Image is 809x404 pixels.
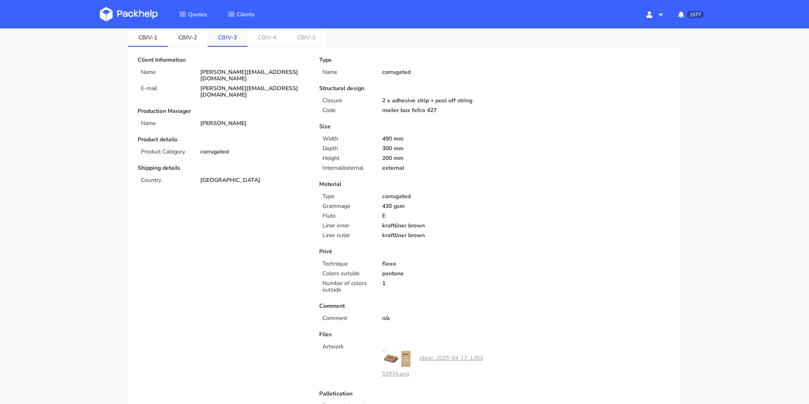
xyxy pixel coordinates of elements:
a: Quotes [170,7,217,22]
p: E-mail [141,85,190,92]
p: Comment [319,303,489,309]
p: 200 mm [382,155,490,162]
p: kraftliner brown [382,223,490,229]
p: corrugated [382,69,490,76]
p: Product details [138,136,308,143]
p: Comment [322,315,372,322]
p: Country [141,177,190,184]
p: E [382,213,490,219]
button: 1577 [672,7,709,22]
p: corrugated [382,193,490,200]
p: Liner outer [322,232,372,239]
p: 2 x adhesive strip + peel off string [382,97,490,104]
p: 490 mm [382,136,490,142]
p: [PERSON_NAME][EMAIL_ADDRESS][DOMAIN_NAME] [200,85,308,98]
a: CBIV-1 [128,28,168,46]
p: [GEOGRAPHIC_DATA] [200,177,308,184]
p: Internal/external [322,165,372,171]
p: Size [319,123,489,130]
p: Name [141,69,190,76]
img: Dashboard [100,7,158,22]
span: Clients [237,11,255,18]
p: 430 gsm [382,203,490,210]
span: Quotes [188,11,207,18]
p: corrugated [200,149,308,155]
p: Type [322,193,372,200]
p: kraftliner brown [382,232,490,239]
a: CBIV-4 [247,28,287,46]
p: flexo [382,261,490,267]
p: external [382,165,490,171]
p: 300 mm [382,145,490,152]
p: Colors outside [322,270,372,277]
p: [PERSON_NAME] [200,120,308,127]
p: n/a [382,315,490,322]
span: 1577 [687,11,704,18]
a: Clients [218,7,264,22]
p: Production Manager [138,108,308,115]
p: Closure [322,97,372,104]
p: Artwork [322,344,372,350]
img: 12cd3c0a-fbdb-4134-9064-9e1ecdfb3231 [382,350,415,367]
p: Shipping details [138,165,308,171]
p: 1 [382,280,490,287]
a: CBIV-5 [287,28,326,46]
p: Print [319,248,489,255]
a: obraz_2025-04-17_130353934.png [382,354,483,378]
p: Code [322,107,372,114]
p: Height [322,155,372,162]
p: Structural design [319,85,489,92]
p: Width [322,136,372,142]
p: Depth [322,145,372,152]
p: Palletization [319,391,489,397]
p: Flute [322,213,372,219]
p: [PERSON_NAME][EMAIL_ADDRESS][DOMAIN_NAME] [200,69,308,82]
p: Name [141,120,190,127]
p: Number of colors outside [322,280,372,293]
p: Technique [322,261,372,267]
p: Client Information [138,57,308,63]
p: Liner inner [322,223,372,229]
a: CBIV-2 [168,28,208,46]
p: mailer box fefco 427 [382,107,490,114]
p: Grammage [322,203,372,210]
p: Product Category [141,149,190,155]
p: Name [322,69,372,76]
p: pantone [382,270,490,277]
a: CBIV-3 [208,28,247,46]
p: Files [319,331,489,338]
p: Material [319,181,489,188]
p: Type [319,57,489,63]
